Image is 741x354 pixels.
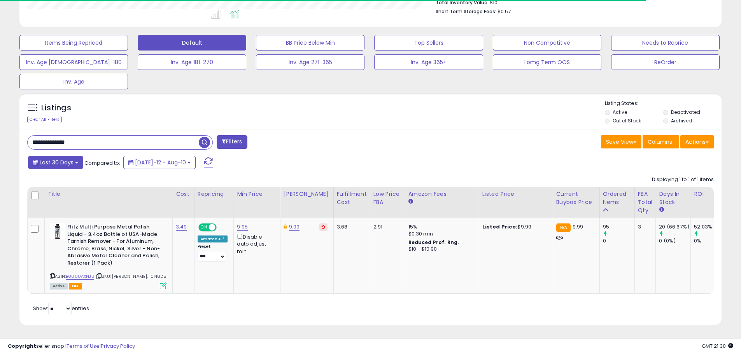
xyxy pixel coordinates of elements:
h5: Listings [41,103,71,113]
b: Flitz Multi Purpose Metal Polish Liquid - 3.4oz Bottle of USA-Made Tarnish Remover - For Aluminum... [67,223,162,269]
div: [PERSON_NAME] [284,190,330,198]
div: $9.99 [482,223,547,230]
a: 9.95 [237,223,248,231]
span: Columns [648,138,672,146]
div: $10 - $10.90 [408,246,473,253]
div: ROI [694,190,722,198]
img: 41KY+xlchBL._SL40_.jpg [50,223,65,239]
div: Current Buybox Price [556,190,596,206]
a: Terms of Use [67,342,100,350]
div: Repricing [198,190,231,198]
div: 2.91 [373,223,399,230]
div: seller snap | | [8,343,135,350]
span: [DATE]-12 - Aug-10 [135,159,186,166]
div: Clear All Filters [27,116,62,123]
span: | SKU: [PERSON_NAME]. 1014828 [95,273,166,279]
div: Ordered Items [603,190,631,206]
div: 52.03% [694,223,725,230]
button: Inv. Age 181-270 [138,54,246,70]
button: Lomg Term OOS [493,54,601,70]
div: Title [48,190,169,198]
div: 20 (66.67%) [659,223,690,230]
div: 3.68 [337,223,364,230]
div: 0% [694,237,725,244]
div: Listed Price [482,190,550,198]
button: Inv. Age [DEMOGRAPHIC_DATA]-180 [19,54,128,70]
label: Out of Stock [613,117,641,124]
button: Save View [601,135,641,148]
div: Days In Stock [659,190,687,206]
label: Active [613,109,627,115]
a: 9.99 [289,223,300,231]
div: Disable auto adjust min [237,232,274,255]
a: Privacy Policy [101,342,135,350]
b: Reduced Prof. Rng. [408,239,459,246]
div: Displaying 1 to 1 of 1 items [652,176,714,183]
div: Amazon AI * [198,235,228,242]
b: Listed Price: [482,223,518,230]
button: Needs to Reprice [611,35,720,51]
div: Fulfillment Cost [337,190,367,206]
div: Cost [176,190,191,198]
button: Filters [217,135,247,149]
button: Inv. Age 271-365 [256,54,364,70]
div: 0 [603,237,634,244]
div: Low Price FBA [373,190,402,206]
span: Last 30 Days [40,159,74,166]
label: Deactivated [671,109,700,115]
button: Default [138,35,246,51]
button: Inv. Age [19,74,128,89]
span: 9.99 [573,223,583,230]
button: Top Sellers [374,35,483,51]
div: 0 (0%) [659,237,690,244]
button: [DATE]-12 - Aug-10 [123,156,196,169]
small: Days In Stock. [659,206,664,213]
a: 3.49 [176,223,187,231]
div: Preset: [198,244,228,262]
label: Archived [671,117,692,124]
button: Inv. Age 365+ [374,54,483,70]
a: B0000AXNJS [66,273,94,280]
span: Show: entries [33,305,89,312]
button: Last 30 Days [28,156,83,169]
span: OFF [215,224,228,231]
span: Compared to: [84,159,120,167]
span: $0.57 [498,8,511,15]
div: ASIN: [50,223,166,288]
div: 15% [408,223,473,230]
div: 3 [638,223,650,230]
p: Listing States: [605,100,722,107]
button: Items Being Repriced [19,35,128,51]
div: 95 [603,223,634,230]
button: Actions [680,135,714,148]
span: ON [199,224,209,231]
button: Non Competitive [493,35,601,51]
button: Columns [643,135,679,148]
div: $0.30 min [408,230,473,237]
div: FBA Total Qty [638,190,653,214]
span: 2025-09-10 21:30 GMT [702,342,733,350]
div: Amazon Fees [408,190,476,198]
button: BB Price Below Min [256,35,364,51]
div: Min Price [237,190,277,198]
strong: Copyright [8,342,36,350]
b: Short Term Storage Fees: [436,8,496,15]
small: Amazon Fees. [408,198,413,205]
button: ReOrder [611,54,720,70]
span: FBA [69,283,82,289]
small: FBA [556,223,571,232]
span: All listings currently available for purchase on Amazon [50,283,68,289]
